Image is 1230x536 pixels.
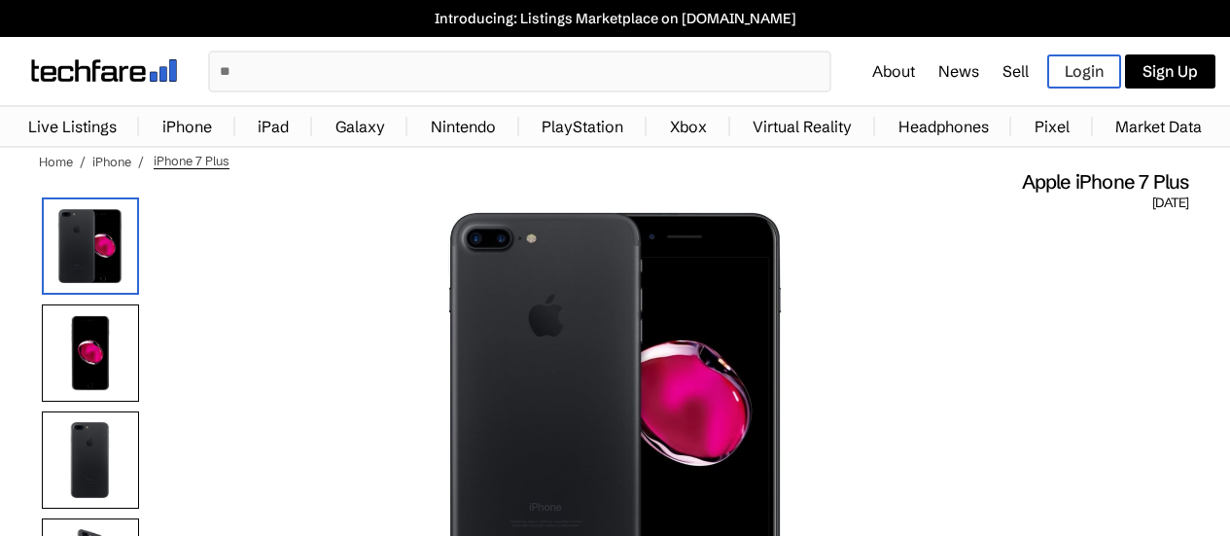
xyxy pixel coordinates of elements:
[80,154,86,169] span: /
[1025,107,1079,146] a: Pixel
[743,107,861,146] a: Virtual Reality
[889,107,999,146] a: Headphones
[872,61,915,81] a: About
[1022,169,1189,195] span: Apple iPhone 7 Plus
[42,197,139,295] img: iPhone 7 Plus
[326,107,395,146] a: Galaxy
[31,59,177,82] img: techfare logo
[138,154,144,169] span: /
[248,107,299,146] a: iPad
[421,107,506,146] a: Nintendo
[1106,107,1212,146] a: Market Data
[154,153,229,169] span: iPhone 7 Plus
[42,304,139,402] img: Front
[532,107,633,146] a: PlayStation
[92,154,131,169] a: iPhone
[1002,61,1029,81] a: Sell
[42,411,139,509] img: Rear
[1047,54,1121,89] a: Login
[39,154,73,169] a: Home
[153,107,222,146] a: iPhone
[938,61,979,81] a: News
[660,107,717,146] a: Xbox
[1152,195,1188,212] span: [DATE]
[10,10,1220,27] a: Introducing: Listings Marketplace on [DOMAIN_NAME]
[18,107,126,146] a: Live Listings
[1125,54,1215,89] a: Sign Up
